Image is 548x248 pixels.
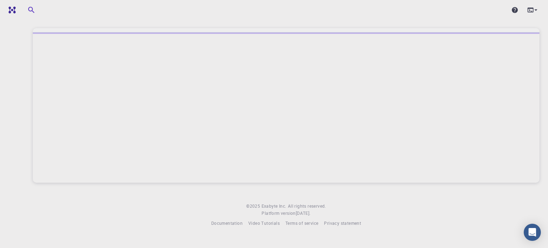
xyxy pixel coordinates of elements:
a: Privacy statement [324,220,361,227]
a: Exabyte Inc. [262,203,286,210]
a: Documentation [211,220,243,227]
span: Terms of service [285,220,318,226]
span: Documentation [211,220,243,226]
span: [DATE] . [296,210,311,216]
a: [DATE]. [296,210,311,217]
span: Video Tutorials [248,220,280,226]
a: Terms of service [285,220,318,227]
span: Exabyte Inc. [262,203,286,209]
span: © 2025 [246,203,261,210]
div: Open Intercom Messenger [524,224,541,241]
span: Privacy statement [324,220,361,226]
a: Video Tutorials [248,220,280,227]
span: All rights reserved. [288,203,326,210]
span: Platform version [262,210,295,217]
img: logo [6,6,16,14]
